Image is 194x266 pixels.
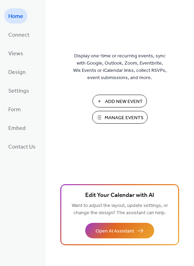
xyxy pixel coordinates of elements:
span: Add New Event [105,98,143,105]
span: Manage Events [105,114,143,122]
span: Home [8,11,23,22]
button: Manage Events [92,111,148,124]
span: Edit Your Calendar with AI [85,191,154,200]
span: Contact Us [8,142,36,153]
span: Form [8,104,21,115]
a: Settings [4,83,33,98]
a: Home [4,8,27,23]
span: Display one-time or recurring events, sync with Google, Outlook, Zoom, Eventbrite, Wix Events or ... [73,53,167,82]
span: Want to adjust the layout, update settings, or change the design? The assistant can help. [72,201,168,218]
button: Open AI Assistant [85,223,154,238]
span: Settings [8,86,29,97]
a: Form [4,102,25,117]
span: Design [8,67,26,78]
a: Design [4,64,30,79]
a: Connect [4,27,34,42]
a: Views [4,46,27,61]
a: Embed [4,120,30,135]
button: Add New Event [92,95,147,107]
span: Connect [8,30,29,41]
span: Embed [8,123,26,134]
span: Views [8,48,23,59]
a: Contact Us [4,139,40,154]
span: Open AI Assistant [96,228,134,235]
